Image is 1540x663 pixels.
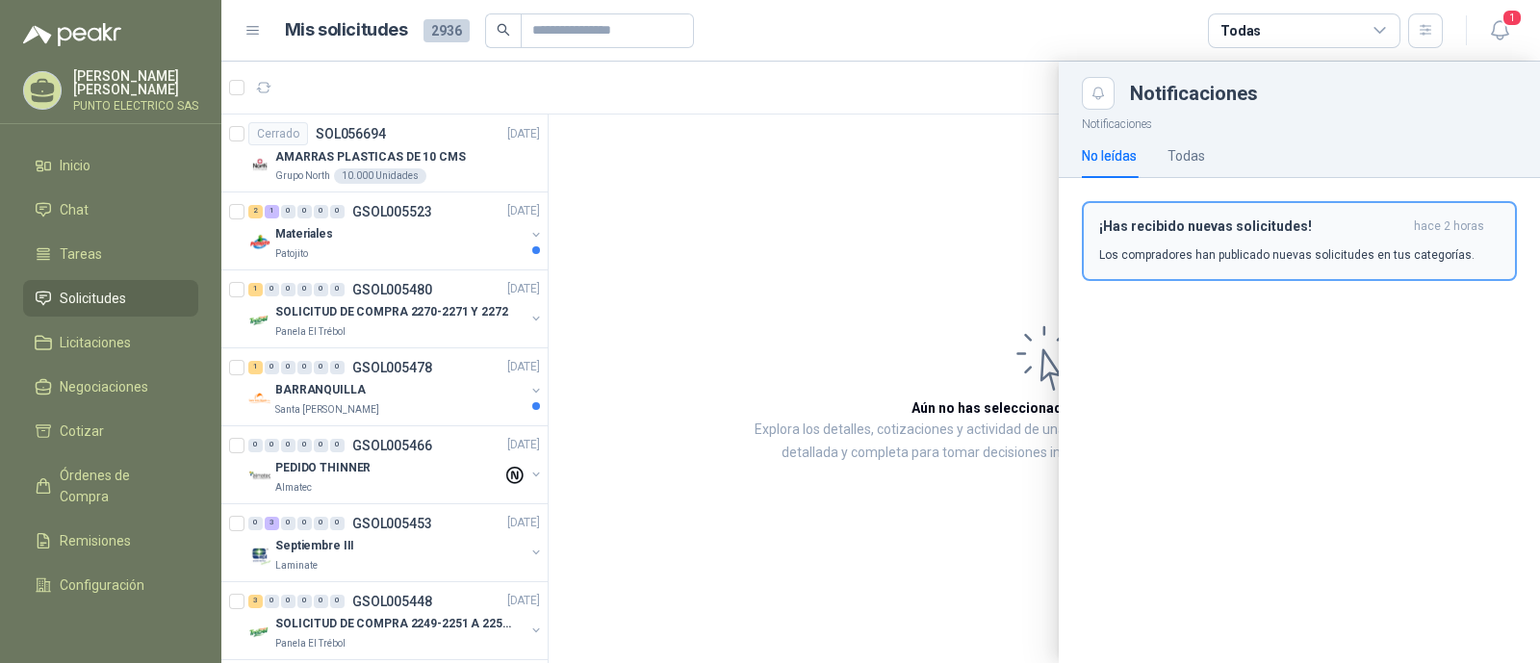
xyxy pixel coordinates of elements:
h3: ¡Has recibido nuevas solicitudes! [1099,218,1406,235]
button: Close [1082,77,1115,110]
span: 1 [1501,9,1523,27]
img: Logo peakr [23,23,121,46]
a: Cotizar [23,413,198,449]
a: Configuración [23,567,198,603]
p: Notificaciones [1059,110,1540,134]
div: Todas [1220,20,1261,41]
span: Configuración [60,574,144,596]
a: Negociaciones [23,369,198,405]
div: Todas [1168,145,1205,166]
a: Solicitudes [23,280,198,317]
p: Los compradores han publicado nuevas solicitudes en tus categorías. [1099,246,1475,264]
span: Solicitudes [60,288,126,309]
span: search [497,23,510,37]
span: Chat [60,199,89,220]
span: Órdenes de Compra [60,465,180,507]
a: Licitaciones [23,324,198,361]
p: [PERSON_NAME] [PERSON_NAME] [73,69,198,96]
span: Inicio [60,155,90,176]
span: Tareas [60,243,102,265]
a: Chat [23,191,198,228]
span: 2936 [423,19,470,42]
button: ¡Has recibido nuevas solicitudes!hace 2 horas Los compradores han publicado nuevas solicitudes en... [1082,201,1517,281]
h1: Mis solicitudes [285,16,408,44]
a: Órdenes de Compra [23,457,198,515]
span: Remisiones [60,530,131,551]
span: Negociaciones [60,376,148,397]
a: Inicio [23,147,198,184]
a: Manuales y ayuda [23,611,198,648]
span: Licitaciones [60,332,131,353]
span: Cotizar [60,421,104,442]
p: PUNTO ELECTRICO SAS [73,100,198,112]
span: hace 2 horas [1414,218,1484,235]
a: Remisiones [23,523,198,559]
a: Tareas [23,236,198,272]
div: Notificaciones [1130,84,1517,103]
button: 1 [1482,13,1517,48]
div: No leídas [1082,145,1137,166]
